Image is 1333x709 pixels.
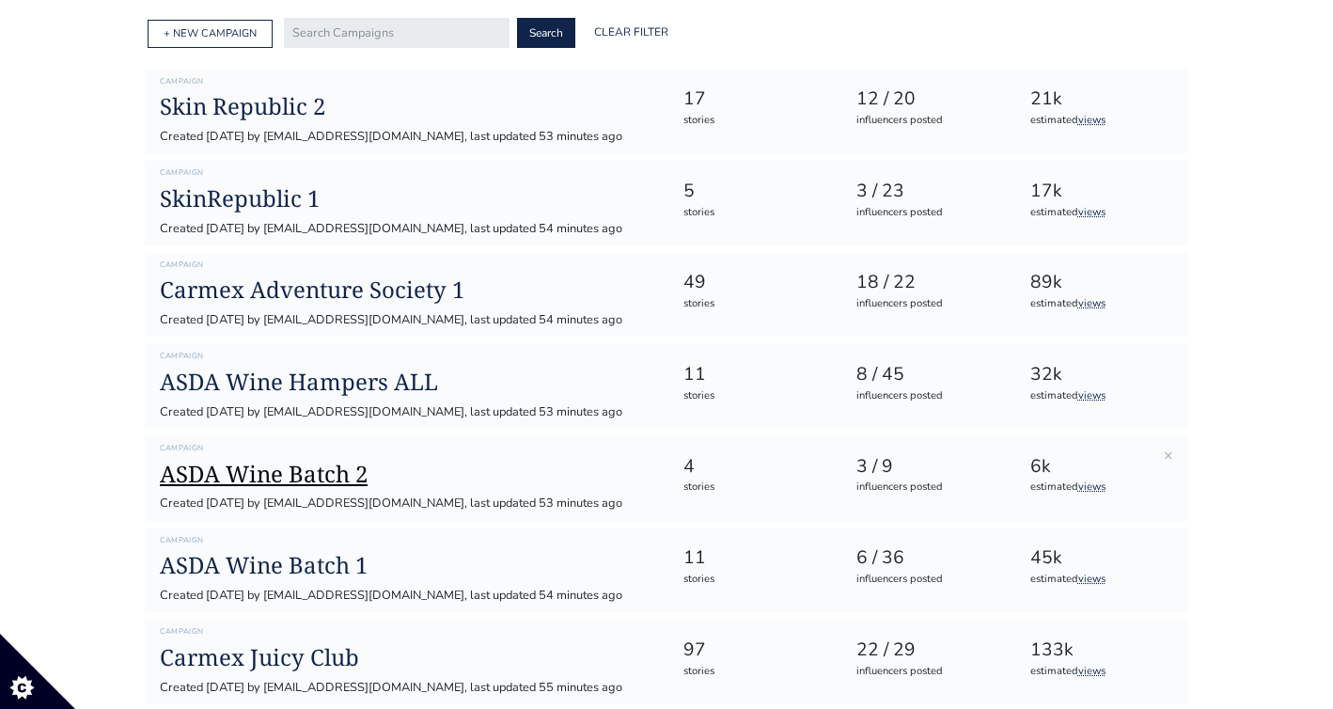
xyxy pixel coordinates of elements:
[856,572,996,588] div: influencers posted
[160,128,652,146] div: Created [DATE] by [EMAIL_ADDRESS][DOMAIN_NAME], last updated 53 minutes ago
[1030,296,1170,312] div: estimated
[160,220,652,238] div: Created [DATE] by [EMAIL_ADDRESS][DOMAIN_NAME], last updated 54 minutes ago
[160,260,652,270] h6: Campaign
[160,552,652,579] a: ASDA Wine Batch 1
[1030,453,1170,481] div: 6k
[683,388,823,404] div: stories
[1030,664,1170,680] div: estimated
[160,679,652,697] div: Created [DATE] by [EMAIL_ADDRESS][DOMAIN_NAME], last updated 55 minutes ago
[160,587,652,605] div: Created [DATE] by [EMAIL_ADDRESS][DOMAIN_NAME], last updated 54 minutes ago
[1164,445,1173,465] a: ×
[683,453,823,481] div: 4
[1030,205,1170,221] div: estimated
[683,544,823,572] div: 11
[1030,388,1170,404] div: estimated
[1030,178,1170,205] div: 17k
[1030,637,1170,664] div: 133k
[160,627,652,637] h6: Campaign
[683,572,823,588] div: stories
[160,461,652,488] a: ASDA Wine Batch 2
[164,26,257,40] a: + NEW CAMPAIGN
[160,352,652,361] h6: Campaign
[1078,480,1106,494] a: views
[683,361,823,388] div: 11
[160,311,652,329] div: Created [DATE] by [EMAIL_ADDRESS][DOMAIN_NAME], last updated 54 minutes ago
[284,18,510,48] input: Search Campaigns
[683,86,823,113] div: 17
[856,296,996,312] div: influencers posted
[683,269,823,296] div: 49
[856,361,996,388] div: 8 / 45
[160,536,652,545] h6: Campaign
[1078,296,1106,310] a: views
[583,18,680,48] a: Clear Filter
[160,444,652,453] h6: Campaign
[160,168,652,178] h6: Campaign
[1030,361,1170,388] div: 32k
[1078,113,1106,127] a: views
[683,664,823,680] div: stories
[856,178,996,205] div: 3 / 23
[160,644,652,671] a: Carmex Juicy Club
[160,403,652,421] div: Created [DATE] by [EMAIL_ADDRESS][DOMAIN_NAME], last updated 53 minutes ago
[160,185,652,213] a: SkinRepublic 1
[1078,388,1106,402] a: views
[1078,205,1106,219] a: views
[160,93,652,120] a: Skin Republic 2
[683,113,823,129] div: stories
[856,480,996,496] div: influencers posted
[1030,480,1170,496] div: estimated
[683,178,823,205] div: 5
[1030,113,1170,129] div: estimated
[683,480,823,496] div: stories
[856,269,996,296] div: 18 / 22
[1078,664,1106,678] a: views
[856,86,996,113] div: 12 / 20
[160,495,652,512] div: Created [DATE] by [EMAIL_ADDRESS][DOMAIN_NAME], last updated 53 minutes ago
[856,664,996,680] div: influencers posted
[856,113,996,129] div: influencers posted
[1078,572,1106,586] a: views
[856,388,996,404] div: influencers posted
[856,205,996,221] div: influencers posted
[856,544,996,572] div: 6 / 36
[1030,544,1170,572] div: 45k
[683,637,823,664] div: 97
[683,205,823,221] div: stories
[856,637,996,664] div: 22 / 29
[517,18,575,48] button: Search
[160,77,652,87] h6: Campaign
[1030,269,1170,296] div: 89k
[160,369,652,396] a: ASDA Wine Hampers ALL
[856,453,996,481] div: 3 / 9
[1030,86,1170,113] div: 21k
[160,276,652,304] a: Carmex Adventure Society 1
[1030,572,1170,588] div: estimated
[683,296,823,312] div: stories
